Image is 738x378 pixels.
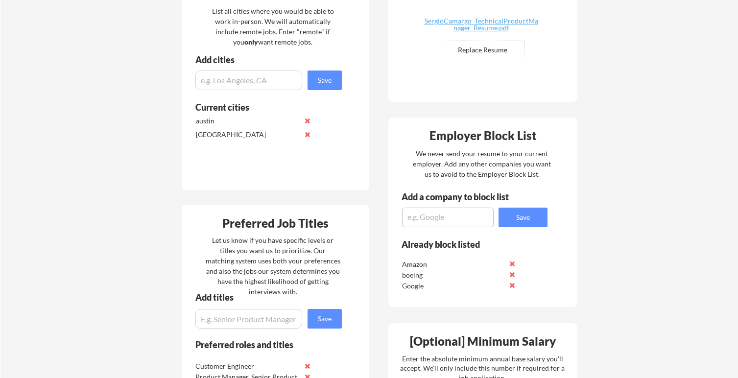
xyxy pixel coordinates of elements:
[402,192,524,201] div: Add a company to block list
[195,293,333,302] div: Add titles
[402,260,505,269] div: Amazon
[196,116,299,126] div: austin
[308,309,342,329] button: Save
[195,340,329,349] div: Preferred roles and titles
[195,71,302,90] input: e.g. Los Angeles, CA
[244,38,258,46] strong: only
[206,6,340,47] div: List all cities where you would be able to work in-person. We will automatically include remote j...
[423,18,540,31] div: SergioCamargo_TechnicalProductManager_Resume.pdf
[195,361,299,371] div: Customer Engineer
[499,208,548,227] button: Save
[392,130,574,142] div: Employer Block List
[195,55,344,64] div: Add cities
[412,148,552,179] div: We never send your resume to your current employer. Add any other companies you want us to avoid ...
[195,103,331,112] div: Current cities
[195,309,302,329] input: E.g. Senior Product Manager
[206,235,340,297] div: Let us know if you have specific levels or titles you want us to prioritize. Our matching system ...
[402,270,505,280] div: boeing
[185,217,367,229] div: Preferred Job Titles
[308,71,342,90] button: Save
[402,240,534,249] div: Already block listed
[392,335,574,347] div: [Optional] Minimum Salary
[196,130,299,140] div: [GEOGRAPHIC_DATA]
[402,281,505,291] div: Google
[423,18,540,33] a: SergioCamargo_TechnicalProductManager_Resume.pdf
